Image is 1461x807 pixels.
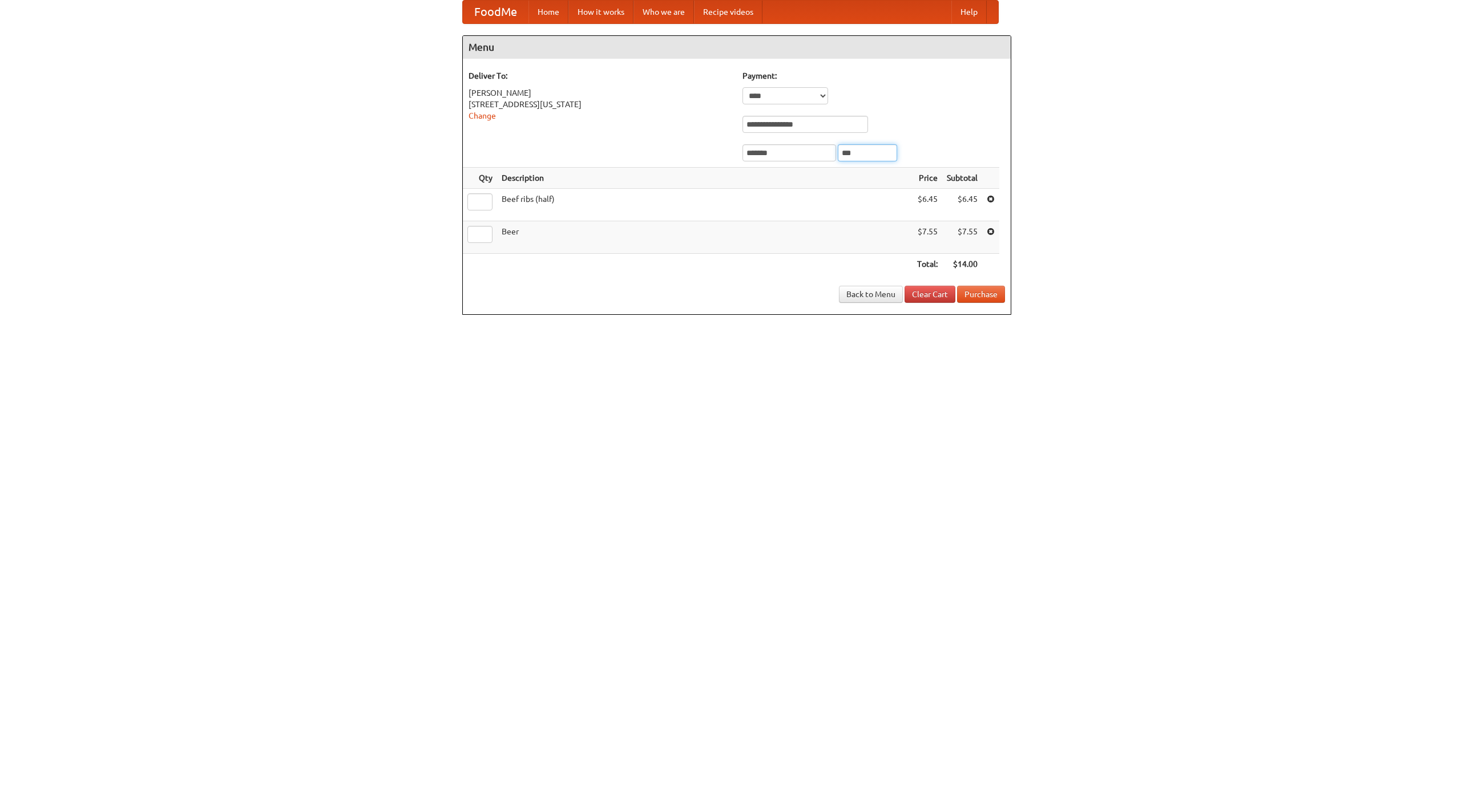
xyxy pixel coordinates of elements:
[942,189,982,221] td: $6.45
[469,70,731,82] h5: Deliver To:
[913,168,942,189] th: Price
[742,70,1005,82] h5: Payment:
[469,87,731,99] div: [PERSON_NAME]
[463,168,497,189] th: Qty
[913,189,942,221] td: $6.45
[951,1,987,23] a: Help
[913,221,942,254] td: $7.55
[497,168,913,189] th: Description
[942,221,982,254] td: $7.55
[694,1,762,23] a: Recipe videos
[497,189,913,221] td: Beef ribs (half)
[469,99,731,110] div: [STREET_ADDRESS][US_STATE]
[942,168,982,189] th: Subtotal
[942,254,982,275] th: $14.00
[528,1,568,23] a: Home
[957,286,1005,303] button: Purchase
[905,286,955,303] a: Clear Cart
[497,221,913,254] td: Beer
[839,286,903,303] a: Back to Menu
[568,1,633,23] a: How it works
[463,1,528,23] a: FoodMe
[913,254,942,275] th: Total:
[633,1,694,23] a: Who we are
[469,111,496,120] a: Change
[463,36,1011,59] h4: Menu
